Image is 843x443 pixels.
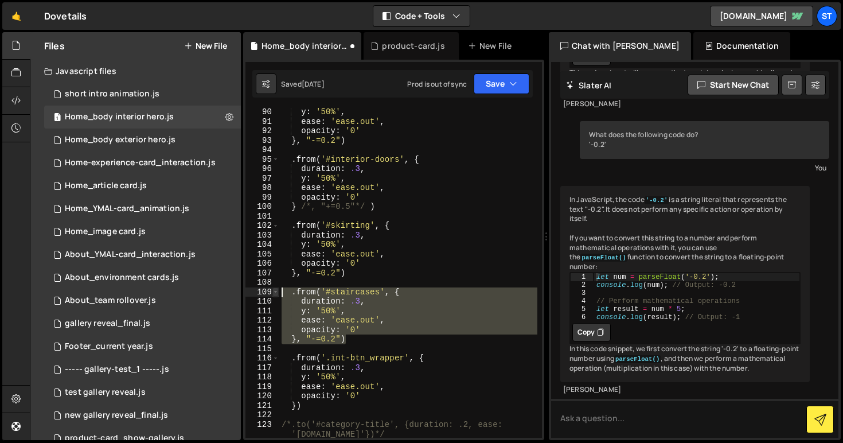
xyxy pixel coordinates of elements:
[184,41,227,50] button: New File
[245,250,279,259] div: 105
[245,145,279,155] div: 94
[693,32,790,60] div: Documentation
[44,106,241,129] div: 15113/39545.js
[245,306,279,316] div: 111
[571,273,593,281] div: 1
[44,289,241,312] div: 15113/40360.js
[572,323,611,341] button: Copy
[583,162,826,174] div: You
[245,335,279,344] div: 114
[65,204,189,214] div: Home_YMAL-card_animation.js
[54,114,61,123] span: 1
[65,89,159,99] div: short intro animation.js
[245,269,279,278] div: 107
[65,250,196,260] div: About_YMAL-card_interaction.js
[549,32,691,60] div: Chat with [PERSON_NAME]
[560,186,810,383] div: In JavaScript, the code is a string literal that represents the text "-0.2". It does not perform ...
[65,296,156,306] div: About_team rollover.js
[65,112,174,122] div: Home_body interior hero.js
[44,40,65,52] h2: Files
[688,75,779,95] button: Start new chat
[281,79,325,89] div: Saved
[580,121,829,159] div: What does the following code do? '-0.2'
[44,358,241,381] div: 15113/47603.js
[44,243,241,266] div: 15113/43315.js
[44,151,241,174] div: 15113/39521.js
[245,278,279,287] div: 108
[245,410,279,420] div: 122
[245,164,279,174] div: 96
[571,305,593,313] div: 5
[245,183,279,193] div: 98
[2,2,30,30] a: 🤙
[245,363,279,373] div: 117
[44,83,241,106] div: 15113/43395.js
[65,181,147,191] div: Home_article card.js
[571,289,593,297] div: 3
[710,6,813,26] a: [DOMAIN_NAME]
[245,221,279,231] div: 102
[65,135,175,145] div: Home_body exterior hero.js
[645,196,669,204] code: '-0.2'
[245,372,279,382] div: 118
[245,240,279,250] div: 104
[563,385,807,395] div: [PERSON_NAME]
[65,158,216,168] div: Home-experience-card_interaction.js
[44,220,241,243] div: 15113/39517.js
[245,136,279,146] div: 93
[474,73,529,94] button: Save
[614,355,661,363] code: parseFloat()
[245,202,279,212] div: 100
[44,197,241,220] div: 15113/46634.js
[44,129,241,151] div: 15113/41050.js
[245,325,279,335] div: 113
[44,335,241,358] div: 15113/43303.js
[245,382,279,392] div: 119
[382,40,444,52] div: product-card.js
[245,401,279,411] div: 121
[65,364,169,375] div: ----- gallery-test_1 -----.js
[65,318,150,329] div: gallery reveal_final.js
[44,266,241,289] div: 15113/39522.js
[245,155,279,165] div: 95
[65,227,146,237] div: Home_image card.js
[30,60,241,83] div: Javascript files
[65,410,168,421] div: new gallery reveal_final.js
[44,381,241,404] div: 15113/47599.js
[468,40,516,52] div: New File
[44,404,241,427] div: 15113/47592.js
[245,212,279,222] div: 101
[245,126,279,136] div: 92
[817,6,837,26] a: St
[571,297,593,305] div: 4
[245,117,279,127] div: 91
[407,79,467,89] div: Prod is out of sync
[302,79,325,89] div: [DATE]
[563,99,807,109] div: [PERSON_NAME]
[262,40,348,52] div: Home_body interior hero.js
[580,254,627,262] code: parseFloat()
[245,231,279,240] div: 103
[245,316,279,325] div: 112
[245,297,279,306] div: 110
[245,420,279,439] div: 123
[65,273,179,283] div: About_environment cards.js
[571,281,593,289] div: 2
[245,259,279,269] div: 106
[245,107,279,117] div: 90
[245,193,279,203] div: 99
[44,312,241,335] div: 15113/47583.js
[245,353,279,363] div: 116
[373,6,470,26] button: Code + Tools
[65,341,153,352] div: Footer_current year.js
[44,9,87,23] div: Dovetails
[245,287,279,297] div: 109
[245,174,279,184] div: 97
[571,313,593,321] div: 6
[65,387,146,398] div: test gallery reveal.js
[245,344,279,354] div: 115
[566,80,612,91] h2: Slater AI
[44,174,241,197] div: 15113/43503.js
[245,391,279,401] div: 120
